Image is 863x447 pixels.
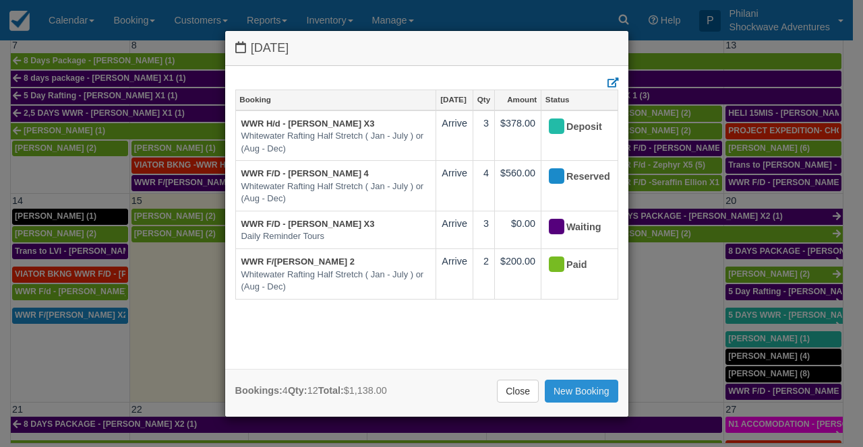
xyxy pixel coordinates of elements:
a: WWR F/[PERSON_NAME] 2 [241,256,355,267]
div: Waiting [547,217,600,238]
em: Whitewater Rafting Half Stretch ( Jan - July ) or (Aug - Dec) [241,269,431,294]
div: 4 12 $1,138.00 [235,384,387,398]
h4: [DATE] [235,41,618,55]
em: Daily Reminder Tours [241,230,431,243]
div: Reserved [547,166,600,188]
div: Paid [547,254,600,276]
strong: Total: [318,385,344,396]
strong: Qty: [288,385,307,396]
a: New Booking [545,380,618,403]
td: 3 [473,110,494,161]
a: WWR F/D - [PERSON_NAME] X3 [241,219,375,229]
em: Whitewater Rafting Half Stretch ( Jan - July ) or (Aug - Dec) [241,180,431,205]
td: 3 [473,211,494,248]
a: Close [497,380,539,403]
td: $0.00 [495,211,541,248]
a: Status [541,90,617,109]
td: Arrive [436,161,473,211]
td: 4 [473,161,494,211]
div: Deposit [547,116,600,138]
a: Amount [495,90,541,109]
strong: Bookings: [235,385,282,396]
td: Arrive [436,110,473,161]
td: Arrive [436,248,473,299]
a: Booking [236,90,436,109]
em: Whitewater Rafting Half Stretch ( Jan - July ) or (Aug - Dec) [241,130,431,155]
td: 2 [473,248,494,299]
a: WWR H/d - [PERSON_NAME] X3 [241,118,375,129]
td: $200.00 [495,248,541,299]
a: [DATE] [436,90,473,109]
a: WWR F/D - [PERSON_NAME] 4 [241,168,369,178]
td: $378.00 [495,110,541,161]
td: $560.00 [495,161,541,211]
td: Arrive [436,211,473,248]
a: Qty [473,90,494,109]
